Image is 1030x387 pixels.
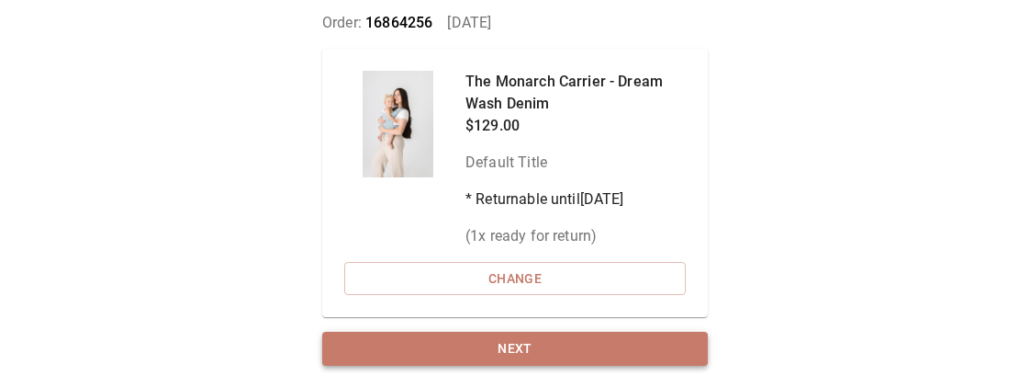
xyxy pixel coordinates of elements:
p: $129.00 [465,115,686,137]
p: The Monarch Carrier - Dream Wash Denim [465,71,686,115]
p: ( 1 x ready for return) [465,225,686,247]
button: Change [344,262,686,296]
button: Next [322,332,708,366]
p: * Returnable until [DATE] [465,188,686,211]
p: Default Title [465,152,686,174]
span: 16864256 [365,14,432,31]
p: Order: [DATE] [322,12,708,34]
